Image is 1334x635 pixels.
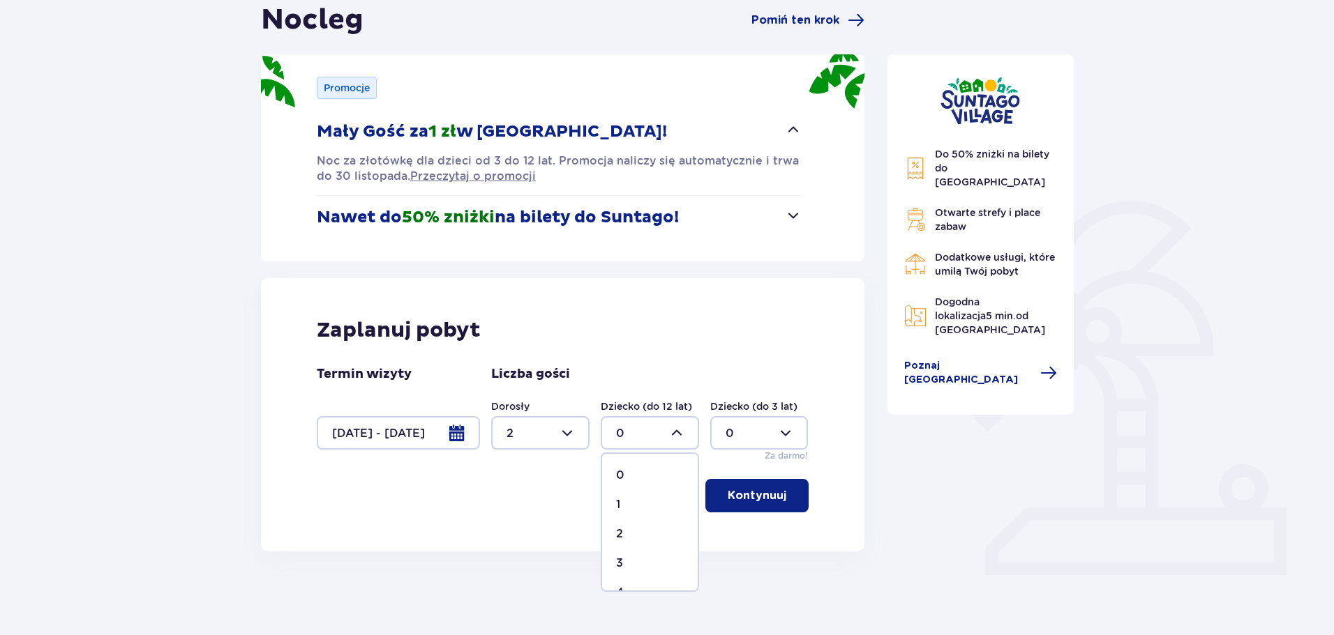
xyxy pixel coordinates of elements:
button: Mały Gość za1 złw [GEOGRAPHIC_DATA]! [317,110,802,153]
span: 50% zniżki [402,207,495,228]
div: Mały Gość za1 złw [GEOGRAPHIC_DATA]! [317,153,802,184]
span: 1 zł [428,121,456,142]
p: Zaplanuj pobyt [317,317,481,344]
img: Suntago Village [940,77,1020,125]
span: 5 min. [986,310,1016,321]
p: 3 [616,556,623,571]
label: Dorosły [491,399,530,413]
p: 1 [616,497,620,512]
span: Poznaj [GEOGRAPHIC_DATA] [904,359,1033,387]
button: Kontynuuj [705,479,809,512]
p: Noc za złotówkę dla dzieci od 3 do 12 lat. Promocja naliczy się automatycznie i trwa do 30 listop... [317,153,802,184]
img: Restaurant Icon [904,253,927,275]
p: 2 [616,526,623,542]
p: Za darmo! [765,450,808,462]
img: Map Icon [904,305,927,327]
p: Mały Gość za w [GEOGRAPHIC_DATA]! [317,121,667,142]
h1: Nocleg [261,3,364,38]
p: 4 [616,585,624,600]
span: Dogodna lokalizacja od [GEOGRAPHIC_DATA] [935,296,1045,335]
label: Dziecko (do 12 lat) [601,399,692,413]
span: Otwarte strefy i place zabaw [935,207,1040,232]
p: Termin wizyty [317,366,412,383]
img: Discount Icon [904,157,927,180]
span: Pomiń ten krok [751,13,839,28]
a: Pomiń ten krok [751,12,864,29]
a: Przeczytaj o promocji [410,169,536,184]
img: Grill Icon [904,208,927,231]
span: Do 50% zniżki na bilety do [GEOGRAPHIC_DATA] [935,148,1049,188]
p: Promocje [324,81,370,95]
p: 0 [616,468,624,483]
a: Poznaj [GEOGRAPHIC_DATA] [904,359,1058,387]
p: Kontynuuj [728,488,786,503]
span: Dodatkowe usługi, które umilą Twój pobyt [935,252,1055,277]
button: Nawet do50% zniżkina bilety do Suntago! [317,196,802,239]
label: Dziecko (do 3 lat) [710,399,797,413]
p: Liczba gości [491,366,570,383]
p: Nawet do na bilety do Suntago! [317,207,679,228]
